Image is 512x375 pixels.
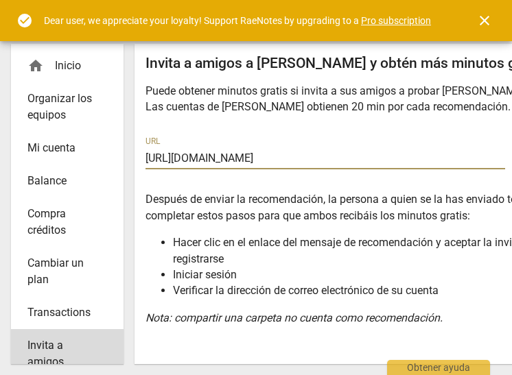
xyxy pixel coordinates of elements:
[468,4,501,37] button: Cerrar
[27,58,96,74] div: Inicio
[27,337,96,370] span: Invita a amigos
[11,296,124,329] a: Transactions
[27,304,96,321] span: Transactions
[16,12,33,29] span: check_circle
[44,14,431,28] div: Dear user, we appreciate your loyalty! Support RaeNotes by upgrading to a
[27,58,44,74] span: home
[146,138,161,146] label: URL
[11,132,124,165] a: Mi cuenta
[27,206,96,239] span: Compra créditos
[27,255,96,288] span: Cambiar un plan
[27,173,96,189] span: Balance
[476,12,493,29] span: close
[11,165,124,197] a: Balance
[11,197,124,247] a: Compra créditos
[387,360,490,375] div: Obtener ayuda
[27,140,96,156] span: Mi cuenta
[11,247,124,296] a: Cambiar un plan
[11,49,124,82] div: Inicio
[361,15,431,26] a: Pro subscription
[11,82,124,132] a: Organizar los equipos
[27,90,96,123] span: Organizar los equipos
[146,311,443,324] i: Nota: compartir una carpeta no cuenta como recomendación.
